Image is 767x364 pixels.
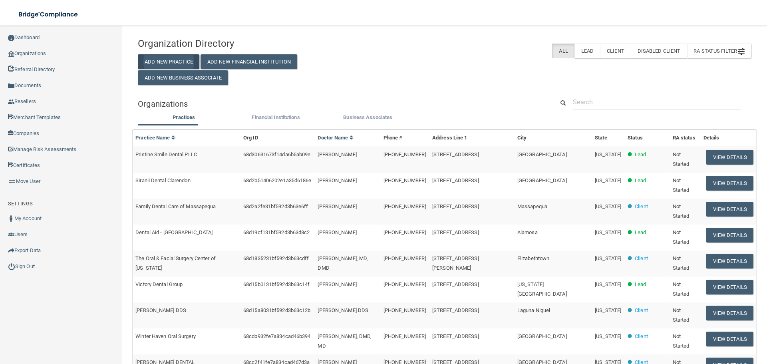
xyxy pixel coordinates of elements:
[517,203,547,209] span: Massapequa
[383,281,426,287] span: [PHONE_NUMBER]
[243,333,310,339] span: 68cdb932fe7a834cad46b394
[135,255,216,271] span: The Oral & Facial Surgery Center of [US_STATE]
[138,113,230,124] li: Practices
[595,307,621,313] span: [US_STATE]
[8,247,14,254] img: icon-export.b9366987.png
[432,307,479,313] span: [STREET_ADDRESS]
[318,203,356,209] span: [PERSON_NAME]
[552,44,574,58] label: All
[243,255,309,261] span: 68d1835231bf592d3b63cdff
[432,177,479,183] span: [STREET_ADDRESS]
[343,114,392,120] span: Business Associates
[318,135,354,141] a: Doctor Name
[706,176,753,191] button: View Details
[383,307,426,313] span: [PHONE_NUMBER]
[673,307,690,323] span: Not Started
[383,151,426,157] span: [PHONE_NUMBER]
[318,281,356,287] span: [PERSON_NAME]
[693,48,745,54] span: RA Status Filter
[706,280,753,294] button: View Details
[243,177,311,183] span: 68d2b51406202e1a35d6186e
[318,177,356,183] span: [PERSON_NAME]
[673,281,690,297] span: Not Started
[318,307,368,313] span: [PERSON_NAME] DDS
[252,114,300,120] span: Financial Institutions
[8,215,14,222] img: ic_user_dark.df1a06c3.png
[635,332,648,341] p: Client
[135,333,196,339] span: Winter Haven Oral Surgery
[8,99,14,105] img: ic_reseller.de258add.png
[706,254,753,269] button: View Details
[138,54,199,69] button: Add New Practice
[318,255,368,271] span: [PERSON_NAME], MD, DMD
[635,228,646,237] p: Lead
[635,202,648,211] p: Client
[673,203,690,219] span: Not Started
[243,203,308,209] span: 68d2a2fe31bf592d3b63e6ff
[517,255,549,261] span: Elizabethtown
[595,203,621,209] span: [US_STATE]
[592,130,624,146] th: State
[517,151,567,157] span: [GEOGRAPHIC_DATA]
[600,44,631,58] label: Client
[383,177,426,183] span: [PHONE_NUMBER]
[135,229,213,235] span: Dental Aid - [GEOGRAPHIC_DATA]
[318,333,372,349] span: [PERSON_NAME], DMD, MD
[595,229,621,235] span: [US_STATE]
[135,281,183,287] span: Victory Dental Group
[432,229,479,235] span: [STREET_ADDRESS]
[673,177,690,193] span: Not Started
[138,38,334,49] h4: Organization Directory
[635,254,648,263] p: Client
[138,70,228,85] button: Add New Business Associate
[432,203,479,209] span: [STREET_ADDRESS]
[380,130,429,146] th: Phone #
[517,333,567,339] span: [GEOGRAPHIC_DATA]
[383,255,426,261] span: [PHONE_NUMBER]
[173,114,195,120] span: Practices
[322,113,414,124] li: Business Associate
[673,333,690,349] span: Not Started
[517,281,567,297] span: [US_STATE][GEOGRAPHIC_DATA]
[635,306,648,315] p: Client
[673,229,690,245] span: Not Started
[142,113,226,122] label: Practices
[8,263,15,270] img: ic_power_dark.7ecde6b1.png
[432,255,479,271] span: [STREET_ADDRESS][PERSON_NAME]
[230,113,322,124] li: Financial Institutions
[383,333,426,339] span: [PHONE_NUMBER]
[595,177,621,183] span: [US_STATE]
[383,203,426,209] span: [PHONE_NUMBER]
[243,281,310,287] span: 68d15b0131bf592d3b63c14f
[138,99,542,108] h5: Organizations
[8,231,14,238] img: icon-users.e205127d.png
[706,332,753,346] button: View Details
[12,6,85,23] img: bridge_compliance_login_screen.278c3ca4.svg
[738,48,745,55] img: icon-filter@2x.21656d0b.png
[243,151,310,157] span: 68d30631673f14da6b5ab09e
[517,307,550,313] span: Laguna Niguel
[8,35,14,41] img: ic_dashboard_dark.d01f4a41.png
[243,229,310,235] span: 68d19cf131bf592d3b63d8c2
[631,44,687,58] label: Disabled Client
[514,130,592,146] th: City
[595,281,621,287] span: [US_STATE]
[635,280,646,289] p: Lead
[432,281,479,287] span: [STREET_ADDRESS]
[595,333,621,339] span: [US_STATE]
[706,202,753,217] button: View Details
[673,255,690,271] span: Not Started
[135,151,197,157] span: Pristine Smile Dental PLLC
[432,333,479,339] span: [STREET_ADDRESS]
[635,176,646,185] p: Lead
[595,151,621,157] span: [US_STATE]
[243,307,310,313] span: 68d15a8031bf592d3b63c12b
[383,229,426,235] span: [PHONE_NUMBER]
[8,51,14,57] img: organization-icon.f8decf85.png
[8,83,14,89] img: icon-documents.8dae5593.png
[432,151,479,157] span: [STREET_ADDRESS]
[240,130,314,146] th: Org ID
[234,113,318,122] label: Financial Institutions
[700,130,757,146] th: Details
[429,130,514,146] th: Address Line 1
